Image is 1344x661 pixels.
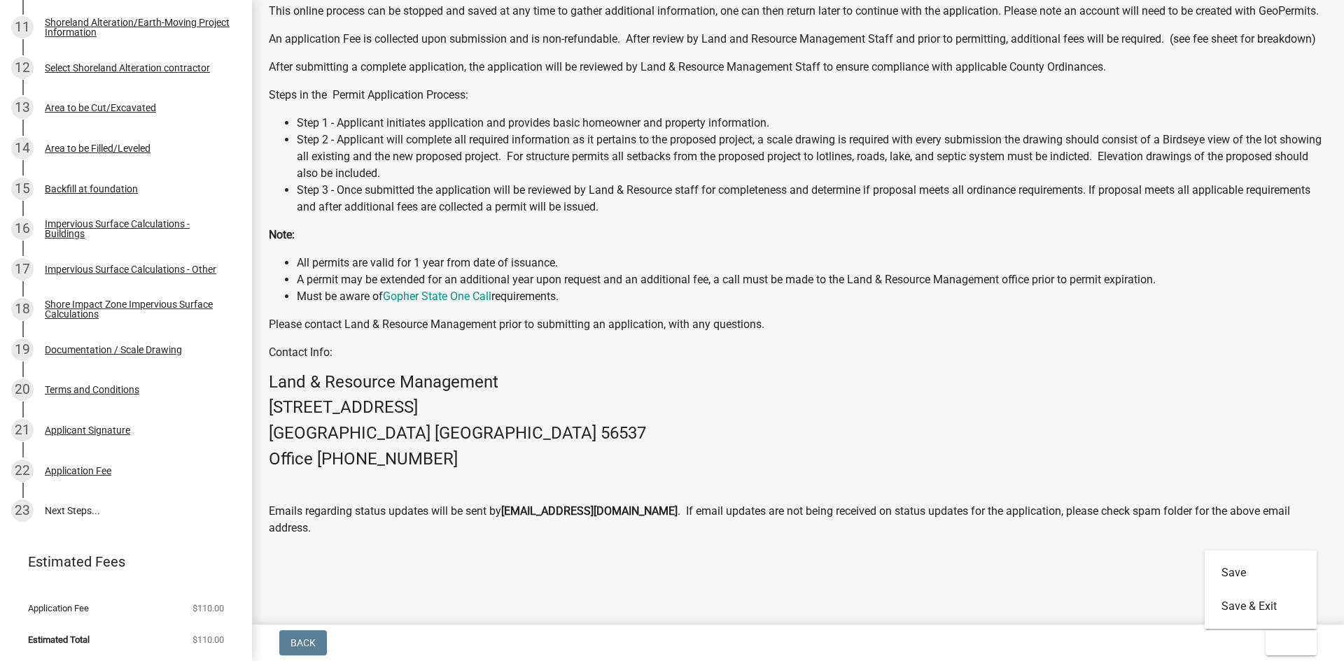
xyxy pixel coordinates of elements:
[192,635,224,644] span: $110.00
[11,339,34,361] div: 19
[297,288,1327,305] li: Must be aware of requirements.
[501,504,678,518] strong: [EMAIL_ADDRESS][DOMAIN_NAME]
[11,298,34,320] div: 18
[1277,637,1297,648] span: Exit
[11,16,34,38] div: 11
[1205,550,1317,629] div: Exit
[297,255,1327,271] li: All permits are valid for 1 year from date of issuance.
[45,385,139,395] div: Terms and Conditions
[279,630,327,655] button: Back
[269,31,1327,48] p: An application Fee is collected upon submission and is non-refundable. After review by Land and R...
[1266,630,1317,655] button: Exit
[45,466,111,476] div: Application Fee
[11,57,34,79] div: 12
[383,290,491,303] a: Gopher State One Call
[269,228,295,241] strong: Note:
[45,264,216,274] div: Impervious Surface Calculations - Other
[290,637,316,648] span: Back
[269,59,1327,76] p: After submitting a complete application, the application will be reviewed by Land & Resource Mana...
[192,604,224,613] span: $110.00
[11,419,34,441] div: 21
[45,17,230,37] div: Shoreland Alteration/Earth-Moving Project Information
[45,184,138,194] div: Backfill at foundation
[11,218,34,240] div: 16
[269,344,1327,361] p: Contact Info:
[1205,590,1317,623] button: Save & Exit
[28,635,90,644] span: Estimated Total
[297,271,1327,288] li: A permit may be extended for an additional year upon request and an additional fee, a call must b...
[11,378,34,401] div: 20
[11,97,34,119] div: 13
[11,137,34,159] div: 14
[11,460,34,482] div: 22
[269,503,1327,536] p: Emails regarding status updates will be sent by . If email updates are not being received on stat...
[269,316,1327,333] p: Please contact Land & Resource Management prior to submitting an application, with any questions.
[269,423,1327,443] h4: [GEOGRAPHIC_DATA] [GEOGRAPHIC_DATA] 56537
[45,345,182,355] div: Documentation / Scale Drawing
[297,182,1327,215] li: Step 3 - Once submitted the application will be reviewed by Land & Resource staff for completenes...
[28,604,89,613] span: Application Fee
[11,178,34,200] div: 15
[1205,556,1317,590] button: Save
[297,132,1327,182] li: Step 2 - Applicant will complete all required information as it pertains to the proposed project,...
[269,372,1327,392] h4: Land & Resource Management
[269,397,1327,418] h4: [STREET_ADDRESS]
[11,258,34,280] div: 17
[45,103,156,113] div: Area to be Cut/Excavated
[45,425,130,435] div: Applicant Signature
[269,87,1327,104] p: Steps in the Permit Application Process:
[45,219,230,239] div: Impervious Surface Calculations - Buildings
[297,115,1327,132] li: Step 1 - Applicant initiates application and provides basic homeowner and property information.
[45,299,230,319] div: Shore Impact Zone Impervious Surface Calculations
[11,548,230,576] a: Estimated Fees
[269,3,1327,20] p: This online process can be stopped and saved at any time to gather additional information, one ca...
[45,63,210,73] div: Select Shoreland Alteration contractor
[11,499,34,522] div: 23
[269,449,1327,469] h4: Office [PHONE_NUMBER]
[45,143,150,153] div: Area to be Filled/Leveled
